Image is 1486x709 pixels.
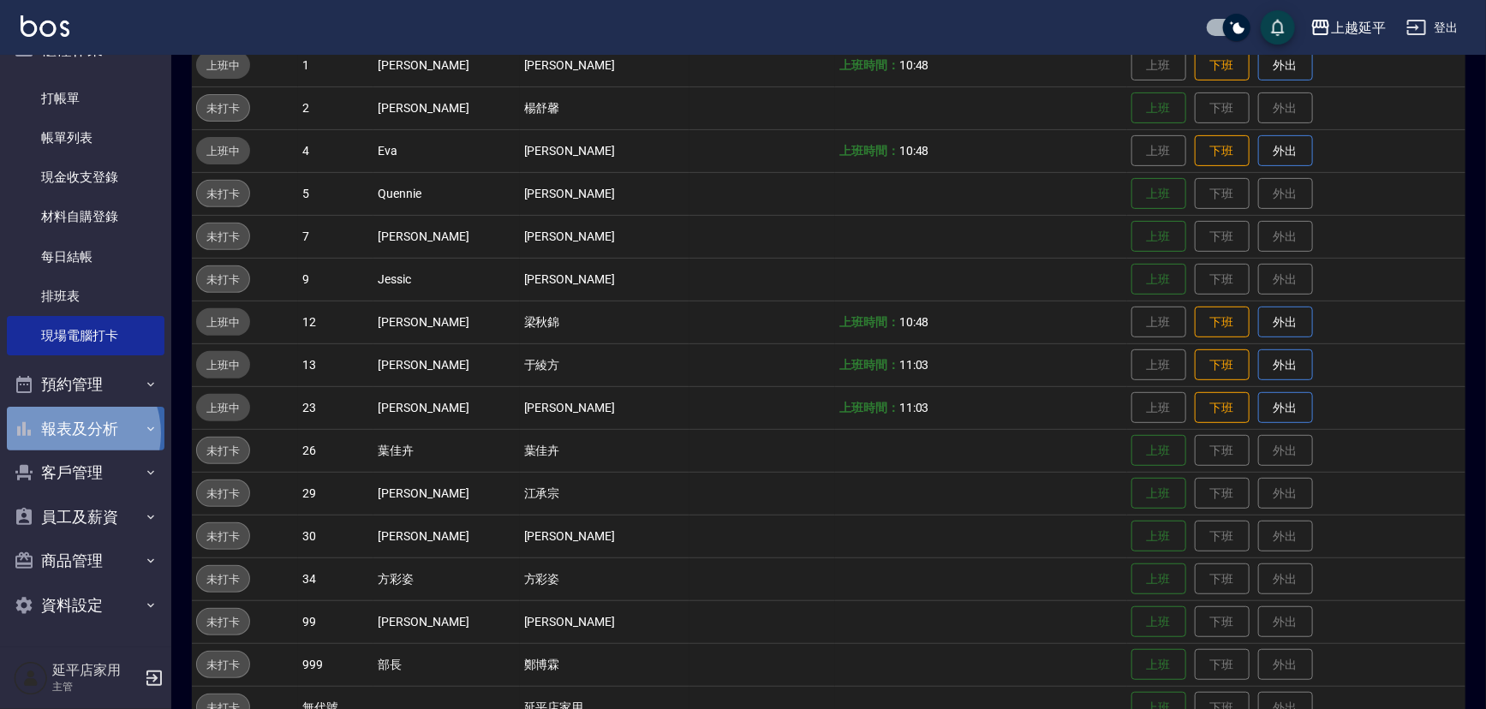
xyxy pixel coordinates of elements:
[1304,10,1393,45] button: 上越延平
[1195,135,1250,167] button: 下班
[14,661,48,695] img: Person
[7,407,164,451] button: 報表及分析
[298,172,373,215] td: 5
[1399,12,1465,44] button: 登出
[7,237,164,277] a: 每日結帳
[197,485,249,503] span: 未打卡
[7,495,164,539] button: 員工及薪資
[839,401,899,414] b: 上班時間：
[899,144,929,158] span: 10:48
[373,172,519,215] td: Quennie
[1258,307,1313,338] button: 外出
[520,86,689,129] td: 楊舒馨
[899,401,929,414] span: 11:03
[839,315,899,329] b: 上班時間：
[1258,135,1313,167] button: 外出
[839,144,899,158] b: 上班時間：
[520,429,689,472] td: 葉佳卉
[899,358,929,372] span: 11:03
[197,613,249,631] span: 未打卡
[7,277,164,316] a: 排班表
[373,301,519,343] td: [PERSON_NAME]
[7,79,164,118] a: 打帳單
[298,215,373,258] td: 7
[298,557,373,600] td: 34
[1131,92,1186,124] button: 上班
[1131,521,1186,552] button: 上班
[1131,606,1186,638] button: 上班
[373,557,519,600] td: 方彩姿
[298,301,373,343] td: 12
[373,472,519,515] td: [PERSON_NAME]
[1131,178,1186,210] button: 上班
[520,557,689,600] td: 方彩姿
[7,158,164,197] a: 現金收支登錄
[298,129,373,172] td: 4
[1195,392,1250,424] button: 下班
[839,58,899,72] b: 上班時間：
[298,343,373,386] td: 13
[373,600,519,643] td: [PERSON_NAME]
[1331,17,1386,39] div: 上越延平
[196,142,250,160] span: 上班中
[52,662,140,679] h5: 延平店家用
[373,44,519,86] td: [PERSON_NAME]
[197,442,249,460] span: 未打卡
[196,313,250,331] span: 上班中
[7,118,164,158] a: 帳單列表
[298,429,373,472] td: 26
[520,301,689,343] td: 梁秋錦
[520,215,689,258] td: [PERSON_NAME]
[899,315,929,329] span: 10:48
[1258,50,1313,81] button: 外出
[298,600,373,643] td: 99
[197,656,249,674] span: 未打卡
[373,429,519,472] td: 葉佳卉
[520,172,689,215] td: [PERSON_NAME]
[1131,435,1186,467] button: 上班
[520,643,689,686] td: 鄭博霖
[298,386,373,429] td: 23
[1131,563,1186,595] button: 上班
[298,515,373,557] td: 30
[298,472,373,515] td: 29
[520,472,689,515] td: 江承宗
[298,643,373,686] td: 999
[1195,50,1250,81] button: 下班
[1131,264,1186,295] button: 上班
[520,129,689,172] td: [PERSON_NAME]
[1261,10,1295,45] button: save
[52,679,140,694] p: 主管
[7,583,164,628] button: 資料設定
[1195,307,1250,338] button: 下班
[196,356,250,374] span: 上班中
[899,58,929,72] span: 10:48
[197,570,249,588] span: 未打卡
[373,258,519,301] td: Jessic
[520,600,689,643] td: [PERSON_NAME]
[7,539,164,583] button: 商品管理
[839,358,899,372] b: 上班時間：
[373,643,519,686] td: 部長
[7,197,164,236] a: 材料自購登錄
[196,399,250,417] span: 上班中
[520,343,689,386] td: 于綾方
[21,15,69,37] img: Logo
[373,386,519,429] td: [PERSON_NAME]
[7,450,164,495] button: 客戶管理
[373,215,519,258] td: [PERSON_NAME]
[197,185,249,203] span: 未打卡
[520,515,689,557] td: [PERSON_NAME]
[1131,478,1186,509] button: 上班
[1131,221,1186,253] button: 上班
[373,343,519,386] td: [PERSON_NAME]
[373,129,519,172] td: Eva
[1258,349,1313,381] button: 外出
[298,258,373,301] td: 9
[7,316,164,355] a: 現場電腦打卡
[373,515,519,557] td: [PERSON_NAME]
[7,362,164,407] button: 預約管理
[1131,649,1186,681] button: 上班
[298,44,373,86] td: 1
[197,271,249,289] span: 未打卡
